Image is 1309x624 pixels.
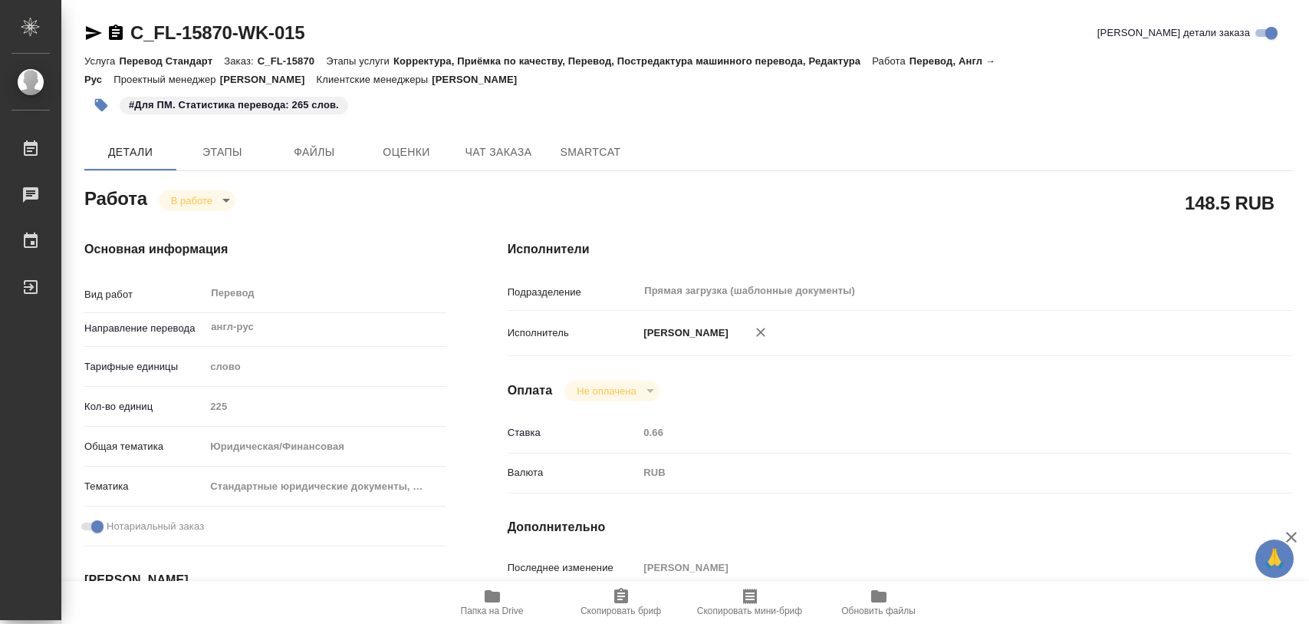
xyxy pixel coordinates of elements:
[572,385,640,398] button: Не оплачена
[205,474,446,500] div: Стандартные юридические документы, договоры, уставы
[84,359,205,375] p: Тарифные единицы
[84,571,446,589] h4: [PERSON_NAME]
[258,55,326,67] p: C_FL-15870
[508,240,1292,259] h4: Исполнители
[508,325,639,341] p: Исполнитель
[159,190,235,211] div: В работе
[84,399,205,414] p: Кол-во единиц
[84,479,205,494] p: Тематика
[278,143,351,162] span: Файлы
[686,581,814,624] button: Скопировать мини-бриф
[564,381,659,401] div: В работе
[129,97,339,113] p: #Для ПМ. Статистика перевода: 265 слов.
[744,315,778,349] button: Удалить исполнителя
[205,354,446,380] div: слово
[186,143,259,162] span: Этапы
[697,606,802,616] span: Скопировать мини-бриф
[220,74,317,85] p: [PERSON_NAME]
[393,55,872,67] p: Корректура, Приёмка по качеству, Перевод, Постредактура машинного перевода, Редактура
[508,285,639,300] p: Подразделение
[638,460,1226,486] div: RUB
[326,55,393,67] p: Этапы услуги
[508,465,639,480] p: Валюта
[638,325,729,341] p: [PERSON_NAME]
[508,560,639,576] p: Последнее изменение
[580,606,661,616] span: Скопировать бриф
[84,55,119,67] p: Услуга
[113,74,219,85] p: Проектный менеджер
[317,74,432,85] p: Клиентские менеджеры
[84,240,446,259] h4: Основная информация
[554,143,627,162] span: SmartCat
[638,421,1226,444] input: Пустое поле
[107,24,125,42] button: Скопировать ссылку
[1185,190,1274,216] h2: 148.5 RUB
[638,556,1226,579] input: Пустое поле
[370,143,443,162] span: Оценки
[1097,25,1250,41] span: [PERSON_NAME] детали заказа
[557,581,686,624] button: Скопировать бриф
[205,434,446,460] div: Юридическая/Финансовая
[841,606,916,616] span: Обновить файлы
[119,55,224,67] p: Перевод Стандарт
[508,518,1292,537] h4: Дополнительно
[107,519,204,534] span: Нотариальный заказ
[166,194,217,207] button: В работе
[224,55,257,67] p: Заказ:
[432,74,528,85] p: [PERSON_NAME]
[508,425,639,441] p: Ставка
[84,287,205,302] p: Вид работ
[1261,543,1288,575] span: 🙏
[84,183,147,211] h2: Работа
[872,55,909,67] p: Работа
[508,381,553,400] h4: Оплата
[205,395,446,418] input: Пустое поле
[84,439,205,454] p: Общая тематика
[814,581,943,624] button: Обновить файлы
[118,97,350,111] span: Для ПМ. Статистика перевода: 265 слов.
[84,88,118,122] button: Добавить тэг
[428,581,557,624] button: Папка на Drive
[461,606,524,616] span: Папка на Drive
[1255,540,1294,578] button: 🙏
[462,143,535,162] span: Чат заказа
[94,143,167,162] span: Детали
[130,22,304,43] a: C_FL-15870-WK-015
[84,24,103,42] button: Скопировать ссылку для ЯМессенджера
[84,321,205,336] p: Направление перевода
